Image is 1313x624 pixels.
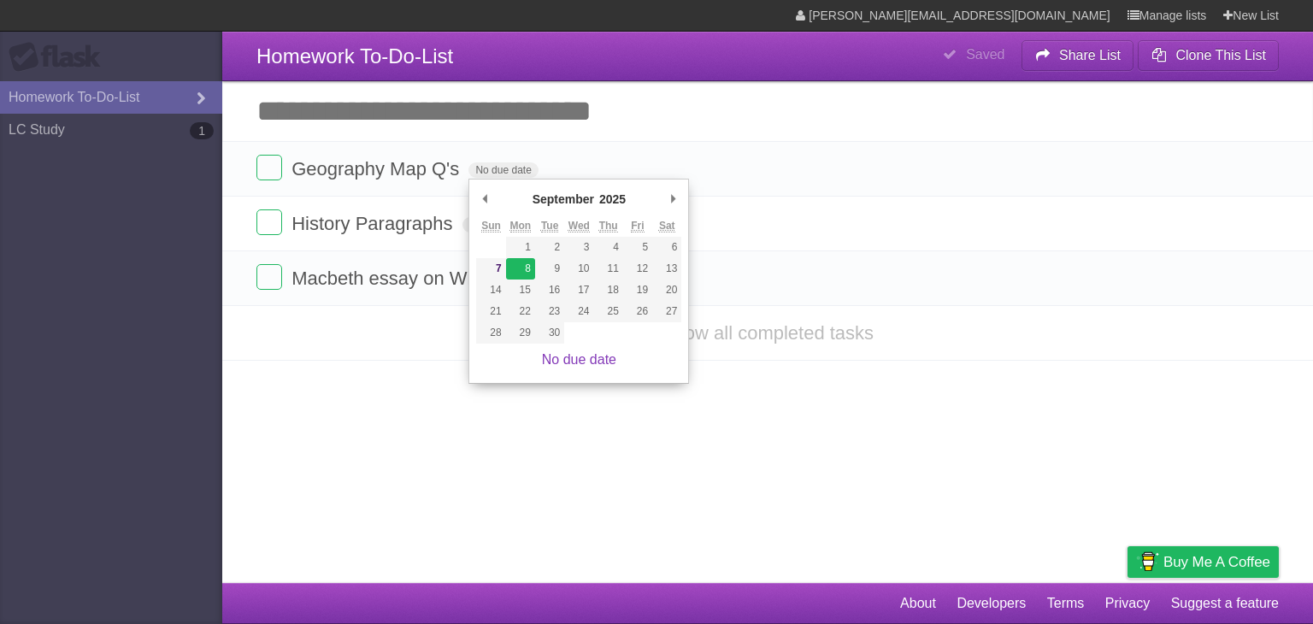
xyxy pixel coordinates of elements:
abbr: Sunday [481,220,501,233]
button: 28 [476,322,505,344]
span: Buy me a coffee [1163,547,1270,577]
button: 20 [652,280,681,301]
button: 5 [623,237,652,258]
button: Clone This List [1138,40,1279,71]
button: 29 [506,322,535,344]
button: 3 [564,237,593,258]
button: 30 [535,322,564,344]
button: 18 [594,280,623,301]
abbr: Saturday [659,220,675,233]
button: 24 [564,301,593,322]
abbr: Tuesday [541,220,558,233]
abbr: Friday [631,220,644,233]
button: 15 [506,280,535,301]
abbr: Monday [510,220,532,233]
button: 7 [476,258,505,280]
button: 27 [652,301,681,322]
button: 16 [535,280,564,301]
div: 2025 [597,186,628,212]
span: Geography Map Q's [291,158,463,180]
button: 19 [623,280,652,301]
div: Flask [9,42,111,73]
b: Clone This List [1175,48,1266,62]
button: 10 [564,258,593,280]
label: Done [256,264,282,290]
b: Saved [966,47,1004,62]
a: No due date [542,352,616,367]
button: 1 [506,237,535,258]
button: 25 [594,301,623,322]
span: History Paragraphs [291,213,456,234]
abbr: Thursday [599,220,618,233]
button: 13 [652,258,681,280]
button: Next Month [664,186,681,212]
span: Homework To-Do-List [256,44,453,68]
a: Developers [957,587,1026,620]
button: 22 [506,301,535,322]
span: No due date [462,217,532,233]
button: 12 [623,258,652,280]
button: 6 [652,237,681,258]
label: Done [256,209,282,235]
button: 2 [535,237,564,258]
button: Share List [1022,40,1134,71]
button: 9 [535,258,564,280]
a: Terms [1047,587,1085,620]
a: Suggest a feature [1171,587,1279,620]
button: 11 [594,258,623,280]
button: Previous Month [476,186,493,212]
span: Macbeth essay on Witches [291,268,521,289]
abbr: Wednesday [568,220,590,233]
button: 17 [564,280,593,301]
a: About [900,587,936,620]
span: No due date [468,162,538,178]
button: 21 [476,301,505,322]
button: 14 [476,280,505,301]
label: Done [256,155,282,180]
button: 8 [506,258,535,280]
a: Show all completed tasks [662,322,874,344]
img: Buy me a coffee [1136,547,1159,576]
button: 26 [623,301,652,322]
b: Share List [1059,48,1121,62]
a: Privacy [1105,587,1150,620]
button: 4 [594,237,623,258]
a: Buy me a coffee [1128,546,1279,578]
div: September [530,186,597,212]
button: 23 [535,301,564,322]
b: 1 [190,122,214,139]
